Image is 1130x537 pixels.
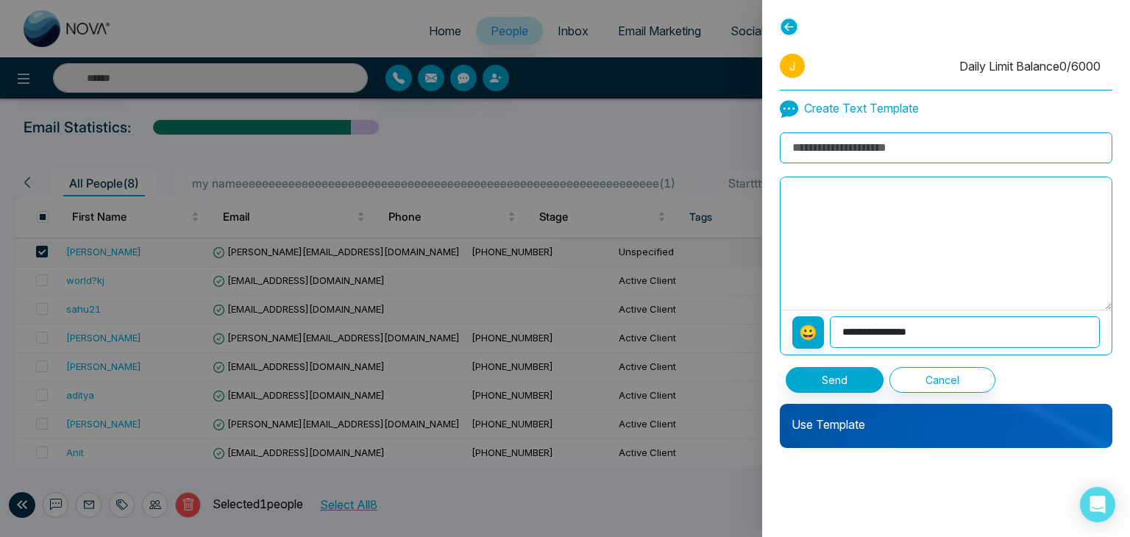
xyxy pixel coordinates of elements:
[792,316,824,349] button: 😀
[1080,487,1115,522] div: Open Intercom Messenger
[780,54,805,78] span: J
[780,404,1112,433] p: Use Template
[959,59,1101,74] span: Daily Limit Balance 0 / 6000
[786,367,884,393] button: Send
[889,367,995,393] button: Cancel
[780,99,919,118] p: Create Text Template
